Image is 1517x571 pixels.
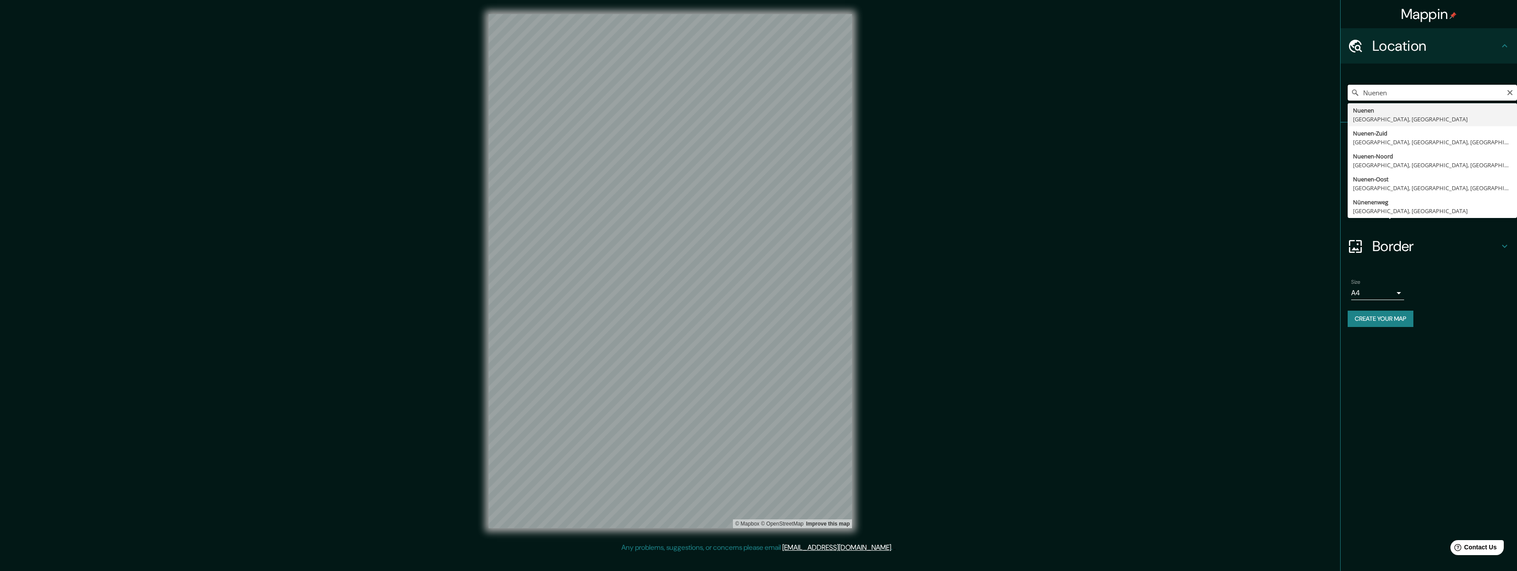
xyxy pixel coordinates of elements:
[1353,198,1512,207] div: Nünenenweg
[1353,207,1512,215] div: [GEOGRAPHIC_DATA], [GEOGRAPHIC_DATA]
[1351,278,1360,286] label: Size
[1401,5,1457,23] h4: Mappin
[1439,537,1507,561] iframe: Help widget launcher
[1341,193,1517,229] div: Layout
[894,542,896,553] div: .
[1353,115,1512,124] div: [GEOGRAPHIC_DATA], [GEOGRAPHIC_DATA]
[1353,129,1512,138] div: Nuenen-Zuid
[1348,85,1517,101] input: Pick your city or area
[782,543,891,552] a: [EMAIL_ADDRESS][DOMAIN_NAME]
[806,521,850,527] a: Map feedback
[1348,311,1413,327] button: Create your map
[1351,286,1404,300] div: A4
[1341,28,1517,64] div: Location
[1372,237,1499,255] h4: Border
[893,542,894,553] div: .
[1372,202,1499,220] h4: Layout
[1450,12,1457,19] img: pin-icon.png
[735,521,759,527] a: Mapbox
[1353,175,1512,184] div: Nuenen-Oost
[621,542,893,553] p: Any problems, suggestions, or concerns please email .
[489,14,852,528] canvas: Map
[1353,161,1512,169] div: [GEOGRAPHIC_DATA], [GEOGRAPHIC_DATA], [GEOGRAPHIC_DATA]
[1341,123,1517,158] div: Pins
[761,521,803,527] a: OpenStreetMap
[1506,88,1513,96] button: Clear
[1353,184,1512,192] div: [GEOGRAPHIC_DATA], [GEOGRAPHIC_DATA], [GEOGRAPHIC_DATA]
[1353,138,1512,147] div: [GEOGRAPHIC_DATA], [GEOGRAPHIC_DATA], [GEOGRAPHIC_DATA]
[1353,152,1512,161] div: Nuenen-Noord
[1372,37,1499,55] h4: Location
[1353,106,1512,115] div: Nuenen
[1341,229,1517,264] div: Border
[1341,158,1517,193] div: Style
